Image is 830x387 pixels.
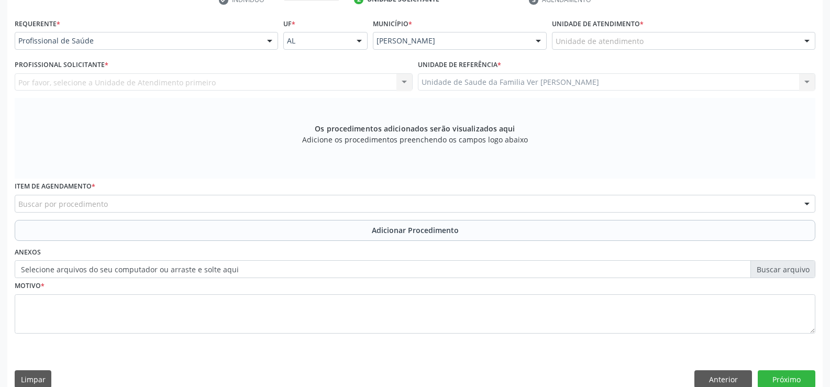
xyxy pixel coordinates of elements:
span: Adicionar Procedimento [372,225,459,236]
span: AL [287,36,346,46]
label: Motivo [15,278,45,294]
button: Adicionar Procedimento [15,220,815,241]
span: Buscar por procedimento [18,198,108,209]
label: Município [373,16,412,32]
span: Unidade de atendimento [556,36,644,47]
span: Adicione os procedimentos preenchendo os campos logo abaixo [302,134,528,145]
label: Anexos [15,245,41,261]
label: Requerente [15,16,60,32]
label: Profissional Solicitante [15,57,108,73]
label: Unidade de referência [418,57,501,73]
label: Item de agendamento [15,179,95,195]
span: [PERSON_NAME] [377,36,525,46]
label: Unidade de atendimento [552,16,644,32]
label: UF [283,16,295,32]
span: Profissional de Saúde [18,36,257,46]
span: Os procedimentos adicionados serão visualizados aqui [315,123,515,134]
